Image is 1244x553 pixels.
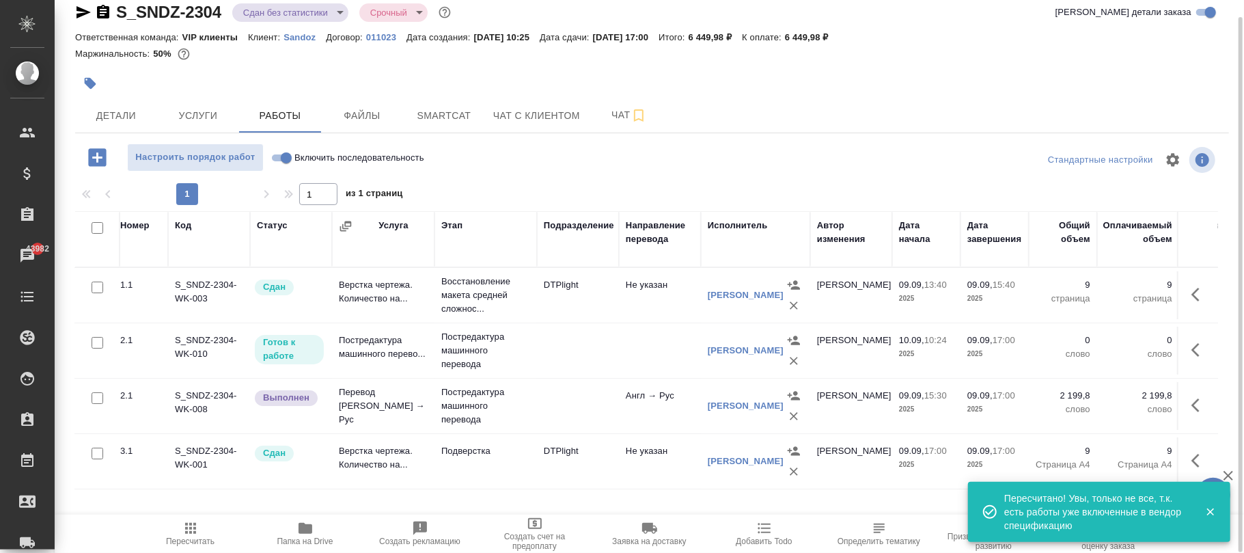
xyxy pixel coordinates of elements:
div: Автор изменения [817,219,885,246]
td: DTPlight [537,437,619,485]
p: 09.09, [967,280,993,290]
p: 09.09, [967,335,993,345]
svg: Подписаться [631,107,647,124]
div: 2.1 [120,334,161,347]
p: [DATE] 10:25 [474,32,540,42]
p: 9 [1104,278,1172,292]
div: Направление перевода [626,219,694,246]
td: Не указан [619,437,701,485]
div: Сдан без статистики [232,3,348,22]
p: 13:40 [924,280,947,290]
p: 2 199,8 [1036,389,1090,403]
td: [PERSON_NAME] [810,271,892,319]
td: Англ → Рус [619,382,701,430]
div: Исполнитель [708,219,768,232]
span: Добавить Todo [736,537,792,546]
span: из 1 страниц [346,185,403,205]
a: Sandoz [284,31,326,42]
button: 2663.78 RUB; [175,45,193,63]
p: 9 [1036,444,1090,458]
p: К оплате: [742,32,785,42]
span: Работы [247,107,313,124]
p: Договор: [326,32,366,42]
p: 9 [1104,444,1172,458]
span: Посмотреть информацию [1189,147,1218,173]
button: Удалить [784,406,804,427]
p: Выполнен [263,391,309,405]
button: Здесь прячутся важные кнопки [1183,334,1216,366]
div: Подразделение [544,219,614,232]
td: S_SNDZ-2304-WK-010 [168,327,250,375]
p: слово [1104,347,1172,361]
a: [PERSON_NAME] [708,345,784,355]
p: слово [1036,403,1090,416]
span: Призвать менеджера по развитию [945,532,1043,551]
p: страница [1036,292,1090,306]
a: S_SNDZ-2304 [116,3,221,21]
p: 17:00 [993,390,1015,401]
div: 1.1 [120,278,161,292]
button: Удалить [784,351,804,371]
p: слово [1036,347,1090,361]
button: Доп статусы указывают на важность/срочность заказа [436,3,454,21]
p: Клиент: [248,32,284,42]
td: S_SNDZ-2304-WK-003 [168,271,250,319]
button: Призвать менеджера по развитию [937,515,1051,553]
button: Закрыть [1196,506,1224,518]
button: Назначить [784,441,804,461]
p: Sandoz [284,32,326,42]
span: Создать счет на предоплату [486,532,584,551]
p: 0 [1104,334,1172,347]
p: 011023 [366,32,406,42]
button: Добавить работу [79,144,116,172]
div: 2.1 [120,389,161,403]
p: 10.09, [899,335,924,345]
div: Номер [120,219,150,232]
p: Сдан [263,446,286,460]
button: Пересчитать [133,515,248,553]
p: 2025 [899,347,954,361]
p: Дата сдачи: [540,32,592,42]
button: Настроить порядок работ [127,144,264,172]
p: 17:00 [993,335,1015,345]
p: 2025 [967,403,1022,416]
td: [PERSON_NAME] [810,437,892,485]
p: Страница А4 [1036,458,1090,472]
p: 17:00 [993,446,1015,456]
button: Назначить [784,386,804,406]
p: 2025 [899,292,954,306]
p: 09.09, [967,446,993,456]
p: 17:00 [924,446,947,456]
button: Скопировать ссылку [95,4,111,21]
p: Готов к работе [263,336,316,363]
span: Заявка на доставку [612,537,686,546]
td: Верстка чертежа. Количество на... [332,271,434,319]
p: 2025 [967,347,1022,361]
span: Настроить порядок работ [135,150,256,165]
p: Постредактура машинного перевода [441,330,530,371]
td: Перевод [PERSON_NAME] → Рус [332,379,434,433]
button: Удалить [784,461,804,482]
td: DTPlight [537,271,619,319]
p: 2025 [899,458,954,472]
p: 09.09, [899,446,924,456]
button: Сгруппировать [339,219,353,233]
div: Дата начала [899,219,954,246]
div: Общий объем [1036,219,1090,246]
div: Услуга [378,219,408,232]
span: Smartcat [411,107,477,124]
div: Оплачиваемый объем [1103,219,1172,246]
p: Сдан [263,280,286,294]
p: 9 [1036,278,1090,292]
button: Назначить [784,330,804,351]
span: Папка на Drive [277,537,333,546]
span: Чат с клиентом [493,107,580,124]
a: [PERSON_NAME] [708,456,784,466]
span: Услуги [165,107,231,124]
div: Сдан без статистики [359,3,428,22]
span: Чат [596,107,662,124]
button: Здесь прячутся важные кнопки [1183,389,1216,422]
p: 2025 [967,292,1022,306]
p: 15:30 [924,390,947,401]
td: [PERSON_NAME] [810,327,892,375]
